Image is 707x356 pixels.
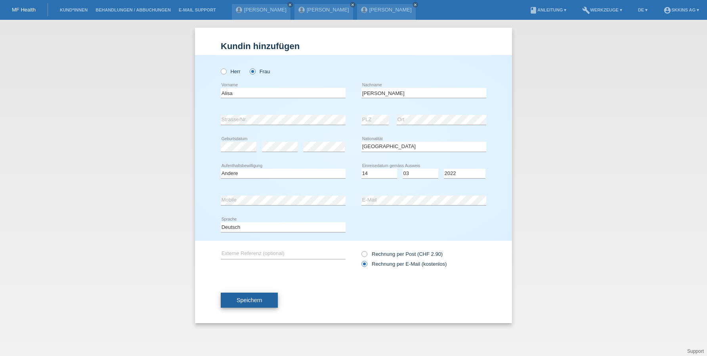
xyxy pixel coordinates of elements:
[92,8,175,12] a: Behandlungen / Abbuchungen
[221,41,486,51] h1: Kundin hinzufügen
[634,8,652,12] a: DE ▾
[221,293,278,308] button: Speichern
[582,6,590,14] i: build
[221,69,226,74] input: Herr
[350,2,355,8] a: close
[413,2,418,8] a: close
[244,7,287,13] a: [PERSON_NAME]
[578,8,626,12] a: buildWerkzeuge ▾
[288,3,292,7] i: close
[413,3,417,7] i: close
[525,8,570,12] a: bookAnleitung ▾
[250,69,270,74] label: Frau
[287,2,293,8] a: close
[361,251,443,257] label: Rechnung per Post (CHF 2.90)
[369,7,412,13] a: [PERSON_NAME]
[237,297,262,303] span: Speichern
[663,6,671,14] i: account_circle
[351,3,355,7] i: close
[175,8,220,12] a: E-Mail Support
[307,7,349,13] a: [PERSON_NAME]
[361,261,447,267] label: Rechnung per E-Mail (kostenlos)
[687,348,704,354] a: Support
[250,69,255,74] input: Frau
[221,69,241,74] label: Herr
[361,251,367,261] input: Rechnung per Post (CHF 2.90)
[361,261,367,271] input: Rechnung per E-Mail (kostenlos)
[56,8,92,12] a: Kund*innen
[529,6,537,14] i: book
[12,7,36,13] a: MF Health
[659,8,703,12] a: account_circleSKKINS AG ▾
